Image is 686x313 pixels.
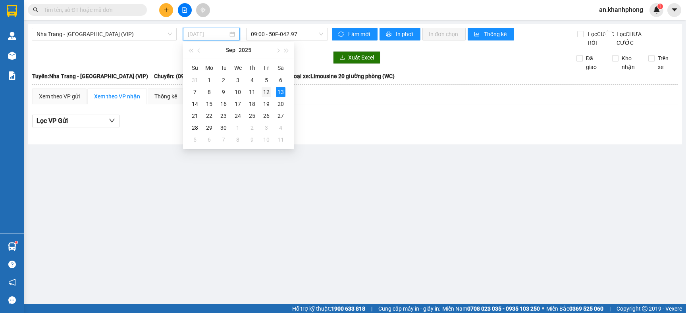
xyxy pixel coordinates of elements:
[231,74,245,86] td: 2025-09-03
[484,30,508,38] span: Thống kê
[233,123,243,132] div: 1
[200,7,206,13] span: aim
[613,30,649,47] span: Lọc CHƯA CƯỚC
[247,123,257,132] div: 2
[190,111,200,121] div: 21
[442,304,540,313] span: Miền Nam
[219,123,228,132] div: 30
[216,122,231,134] td: 2025-09-30
[245,134,259,146] td: 2025-10-09
[239,42,251,58] button: 2025
[94,92,140,101] div: Xem theo VP nhận
[202,86,216,98] td: 2025-09-08
[259,122,274,134] td: 2025-10-03
[188,110,202,122] td: 2025-09-21
[190,87,200,97] div: 7
[8,32,16,40] img: warehouse-icon
[188,98,202,110] td: 2025-09-14
[245,74,259,86] td: 2025-09-04
[233,99,243,109] div: 17
[569,305,603,312] strong: 0369 525 060
[204,75,214,85] div: 1
[233,111,243,121] div: 24
[247,87,257,97] div: 11
[190,99,200,109] div: 14
[44,6,137,14] input: Tìm tên, số ĐT hoặc mã đơn
[247,135,257,144] div: 9
[422,28,466,40] button: In đơn chọn
[190,123,200,132] div: 28
[204,99,214,109] div: 15
[182,7,187,13] span: file-add
[245,98,259,110] td: 2025-09-18
[219,135,228,144] div: 7
[202,110,216,122] td: 2025-09-22
[8,278,16,286] span: notification
[655,54,678,71] span: Trên xe
[8,71,16,80] img: solution-icon
[468,28,514,40] button: bar-chartThống kê
[259,134,274,146] td: 2025-10-10
[231,86,245,98] td: 2025-09-10
[274,98,288,110] td: 2025-09-20
[219,99,228,109] div: 16
[216,98,231,110] td: 2025-09-16
[226,42,235,58] button: Sep
[667,3,681,17] button: caret-down
[262,75,271,85] div: 5
[274,122,288,134] td: 2025-10-04
[593,5,649,15] span: an.khanhphong
[274,110,288,122] td: 2025-09-27
[585,30,615,47] span: Lọc CƯỚC RỒI
[274,134,288,146] td: 2025-10-11
[653,6,660,13] img: icon-new-feature
[216,61,231,74] th: Tu
[262,87,271,97] div: 12
[291,72,395,81] span: Loại xe: Limousine 20 giường phòng (WC)
[619,54,642,71] span: Kho nhận
[204,87,214,97] div: 8
[188,134,202,146] td: 2025-10-05
[276,111,285,121] div: 27
[216,86,231,98] td: 2025-09-09
[204,123,214,132] div: 29
[109,117,115,124] span: down
[251,28,323,40] span: 09:00 - 50F-042.97
[247,75,257,85] div: 4
[276,123,285,132] div: 4
[188,74,202,86] td: 2025-08-31
[259,98,274,110] td: 2025-09-19
[219,87,228,97] div: 9
[274,61,288,74] th: Sa
[188,61,202,74] th: Su
[202,122,216,134] td: 2025-09-29
[202,98,216,110] td: 2025-09-15
[188,122,202,134] td: 2025-09-28
[338,31,345,38] span: sync
[202,61,216,74] th: Mo
[219,75,228,85] div: 2
[154,72,212,81] span: Chuyến: (09:00 [DATE])
[274,86,288,98] td: 2025-09-13
[8,52,16,60] img: warehouse-icon
[202,74,216,86] td: 2025-09-01
[39,92,80,101] div: Xem theo VP gửi
[37,28,172,40] span: Nha Trang - Sài Gòn (VIP)
[202,134,216,146] td: 2025-10-06
[216,134,231,146] td: 2025-10-07
[659,4,661,9] span: 1
[247,99,257,109] div: 18
[15,241,17,244] sup: 1
[332,28,378,40] button: syncLàm mới
[32,73,148,79] b: Tuyến: Nha Trang - [GEOGRAPHIC_DATA] (VIP)
[231,122,245,134] td: 2025-10-01
[190,135,200,144] div: 5
[231,134,245,146] td: 2025-10-08
[245,122,259,134] td: 2025-10-02
[231,110,245,122] td: 2025-09-24
[259,74,274,86] td: 2025-09-05
[159,3,173,17] button: plus
[233,87,243,97] div: 10
[231,61,245,74] th: We
[7,5,17,17] img: logo-vxr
